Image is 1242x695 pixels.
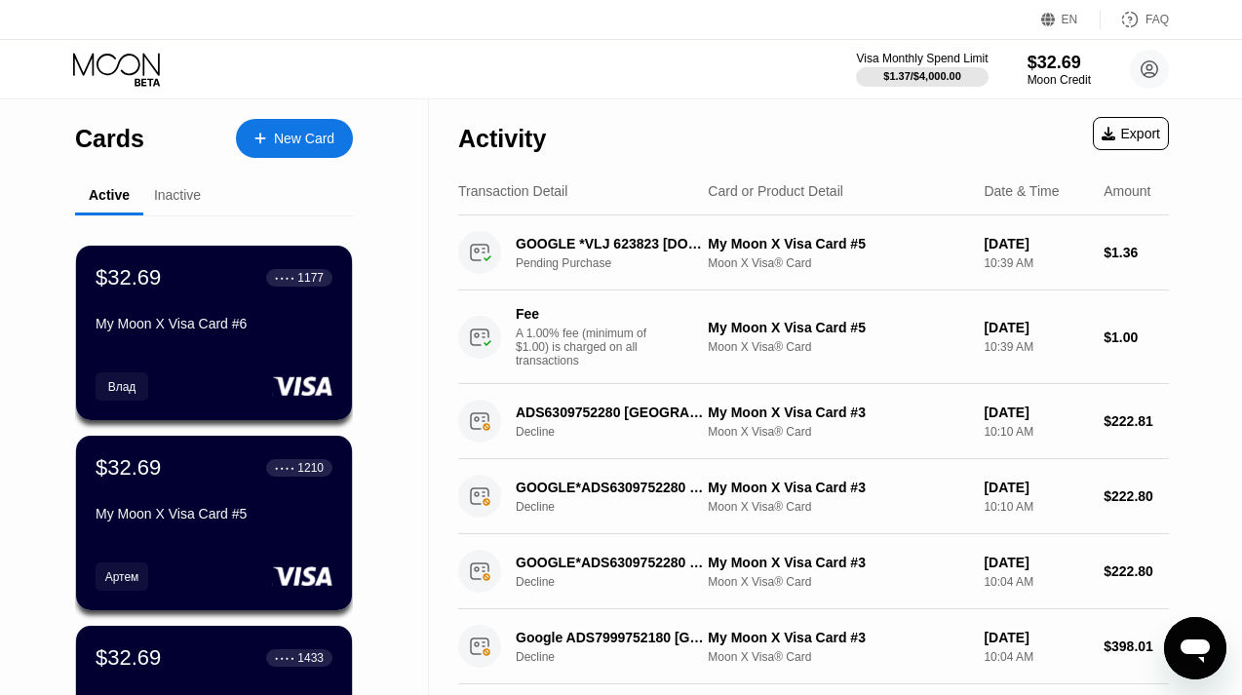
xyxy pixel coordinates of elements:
div: GOOGLE*ADS6309752280 CC GOOGLE.COMIEDeclineMy Moon X Visa Card #3Moon X Visa® Card[DATE]10:04 AM$... [458,534,1169,609]
div: 10:10 AM [984,425,1088,439]
div: 10:39 AM [984,256,1088,270]
div: $1.00 [1104,329,1169,345]
div: $32.69Moon Credit [1028,53,1091,87]
div: 10:04 AM [984,575,1088,589]
div: Google ADS7999752180 [GEOGRAPHIC_DATA] [516,630,712,645]
div: GOOGLE *VLJ 623823 [DOMAIN_NAME][URL] [516,236,712,251]
div: Decline [516,650,726,664]
div: My Moon X Visa Card #3 [708,405,968,420]
div: $32.69● ● ● ●1210My Moon X Visa Card #5Артем [76,436,352,610]
div: [DATE] [984,480,1088,495]
div: EN [1041,10,1101,29]
div: GOOGLE *VLJ 623823 [DOMAIN_NAME][URL]Pending PurchaseMy Moon X Visa Card #5Moon X Visa® Card[DATE... [458,215,1169,290]
div: Visa Monthly Spend Limit$1.37/$4,000.00 [856,52,988,87]
div: [DATE] [984,405,1088,420]
div: My Moon X Visa Card #3 [708,630,968,645]
div: 10:39 AM [984,340,1088,354]
div: [DATE] [984,630,1088,645]
div: Inactive [154,187,201,203]
div: Moon X Visa® Card [708,340,968,354]
div: $222.81 [1104,413,1169,429]
div: $32.69 [96,265,161,290]
div: $398.01 [1104,638,1169,654]
div: My Moon X Visa Card #5 [708,320,968,335]
div: Card or Product Detail [708,183,843,199]
div: Moon X Visa® Card [708,650,968,664]
div: ADS6309752280 [GEOGRAPHIC_DATA] 4 IE [516,405,712,420]
div: Decline [516,425,726,439]
div: ● ● ● ● [275,655,294,661]
div: [DATE] [984,320,1088,335]
div: $32.69● ● ● ●1177My Moon X Visa Card #6Влад [76,246,352,420]
div: A 1.00% fee (minimum of $1.00) is charged on all transactions [516,327,662,367]
div: Moon X Visa® Card [708,425,968,439]
div: Amount [1104,183,1150,199]
div: GOOGLE*ADS6309752280 CC GOOGLE.COMIE [516,480,712,495]
div: Transaction Detail [458,183,567,199]
div: Moon Credit [1028,73,1091,87]
div: Влад [108,380,136,394]
div: New Card [236,119,353,158]
div: FAQ [1101,10,1169,29]
div: ● ● ● ● [275,275,294,281]
div: My Moon X Visa Card #3 [708,480,968,495]
div: Fee [516,306,652,322]
div: 1433 [297,651,324,665]
div: Active [89,187,130,203]
iframe: Кнопка запуска окна обмена сообщениями [1164,617,1226,679]
div: $32.69 [1028,53,1091,73]
div: ADS6309752280 [GEOGRAPHIC_DATA] 4 IEDeclineMy Moon X Visa Card #3Moon X Visa® Card[DATE]10:10 AM$... [458,384,1169,459]
div: Activity [458,125,546,153]
div: $222.80 [1104,563,1169,579]
div: GOOGLE*ADS6309752280 CC GOOGLE.COMIE [516,555,712,570]
div: GOOGLE*ADS6309752280 CC GOOGLE.COMIEDeclineMy Moon X Visa Card #3Moon X Visa® Card[DATE]10:10 AM$... [458,459,1169,534]
div: Moon X Visa® Card [708,500,968,514]
div: Decline [516,500,726,514]
div: 1210 [297,461,324,475]
div: Moon X Visa® Card [708,575,968,589]
div: My Moon X Visa Card #3 [708,555,968,570]
div: My Moon X Visa Card #5 [96,506,332,521]
div: Export [1093,117,1169,150]
div: FeeA 1.00% fee (minimum of $1.00) is charged on all transactionsMy Moon X Visa Card #5Moon X Visa... [458,290,1169,384]
div: Moon X Visa® Card [708,256,968,270]
div: Date & Time [984,183,1059,199]
div: My Moon X Visa Card #5 [708,236,968,251]
div: $222.80 [1104,488,1169,504]
div: $1.36 [1104,245,1169,260]
div: $32.69 [96,645,161,671]
div: Google ADS7999752180 [GEOGRAPHIC_DATA]DeclineMy Moon X Visa Card #3Moon X Visa® Card[DATE]10:04 A... [458,609,1169,684]
div: [DATE] [984,555,1088,570]
div: EN [1062,13,1078,26]
div: ● ● ● ● [275,465,294,471]
div: Visa Monthly Spend Limit [856,52,988,65]
div: Артем [96,562,148,591]
div: Влад [96,372,148,401]
div: New Card [274,131,334,147]
div: [DATE] [984,236,1088,251]
div: Cards [75,125,144,153]
div: $1.37 / $4,000.00 [883,70,961,82]
div: Decline [516,575,726,589]
div: Export [1102,126,1160,141]
div: $32.69 [96,455,161,481]
div: 10:04 AM [984,650,1088,664]
div: Pending Purchase [516,256,726,270]
div: Артем [105,570,139,584]
div: 10:10 AM [984,500,1088,514]
div: FAQ [1145,13,1169,26]
div: My Moon X Visa Card #6 [96,316,332,331]
div: 1177 [297,271,324,285]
